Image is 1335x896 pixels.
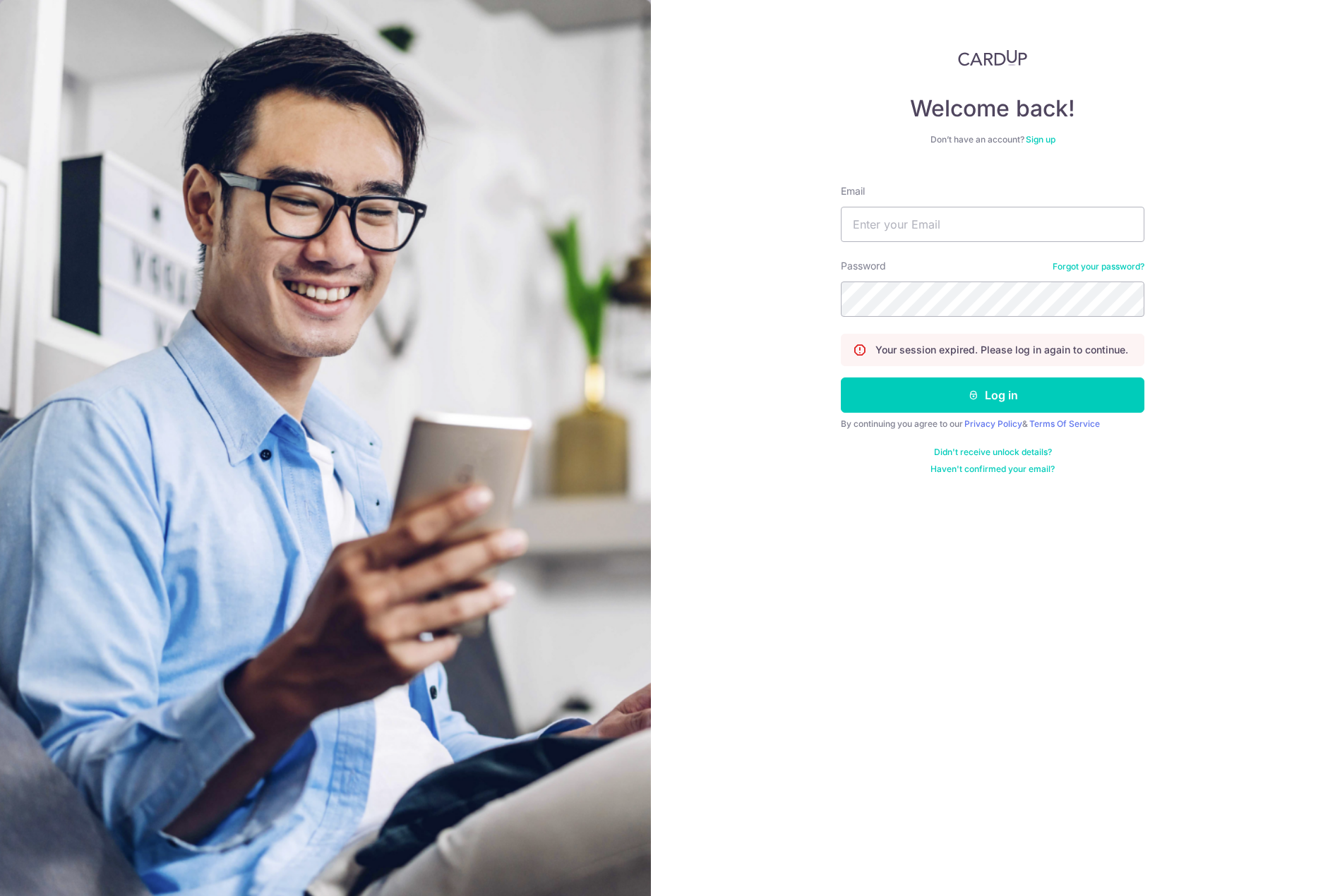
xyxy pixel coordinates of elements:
img: CardUp Logo [958,49,1027,66]
a: Haven't confirmed your email? [930,464,1055,475]
p: Your session expired. Please log in again to continue. [875,343,1128,357]
input: Enter your Email [841,207,1144,242]
h4: Welcome back! [841,95,1144,123]
div: Don’t have an account? [841,134,1144,145]
div: By continuing you agree to our & [841,418,1144,430]
a: Didn't receive unlock details? [934,447,1052,458]
a: Forgot your password? [1053,261,1144,272]
a: Terms Of Service [1029,418,1100,429]
a: Privacy Policy [964,418,1022,429]
label: Password [841,259,886,273]
button: Log in [841,377,1144,413]
a: Sign up [1026,134,1055,145]
label: Email [841,184,865,198]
